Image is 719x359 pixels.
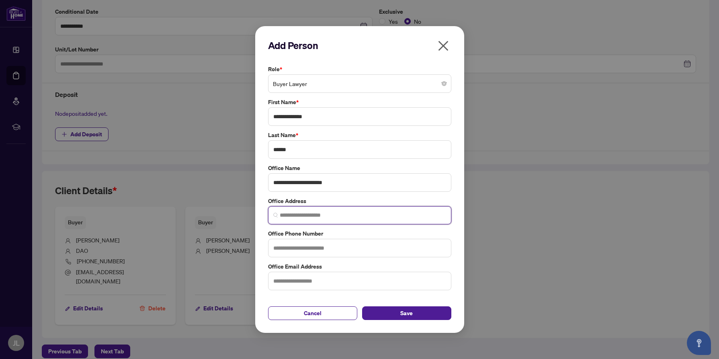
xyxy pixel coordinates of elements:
label: First Name [268,98,451,107]
label: Office Address [268,197,451,205]
span: close [437,39,450,52]
label: Office Email Address [268,262,451,271]
img: search_icon [273,213,278,217]
label: Last Name [268,131,451,139]
button: Save [362,306,451,320]
span: Cancel [304,307,322,320]
label: Office Phone Number [268,229,451,238]
span: Buyer Lawyer [273,76,447,91]
button: Open asap [687,331,711,355]
button: Cancel [268,306,357,320]
span: Save [400,307,413,320]
label: Role [268,65,451,74]
label: Office Name [268,164,451,172]
h2: Add Person [268,39,451,52]
span: close-circle [442,81,447,86]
